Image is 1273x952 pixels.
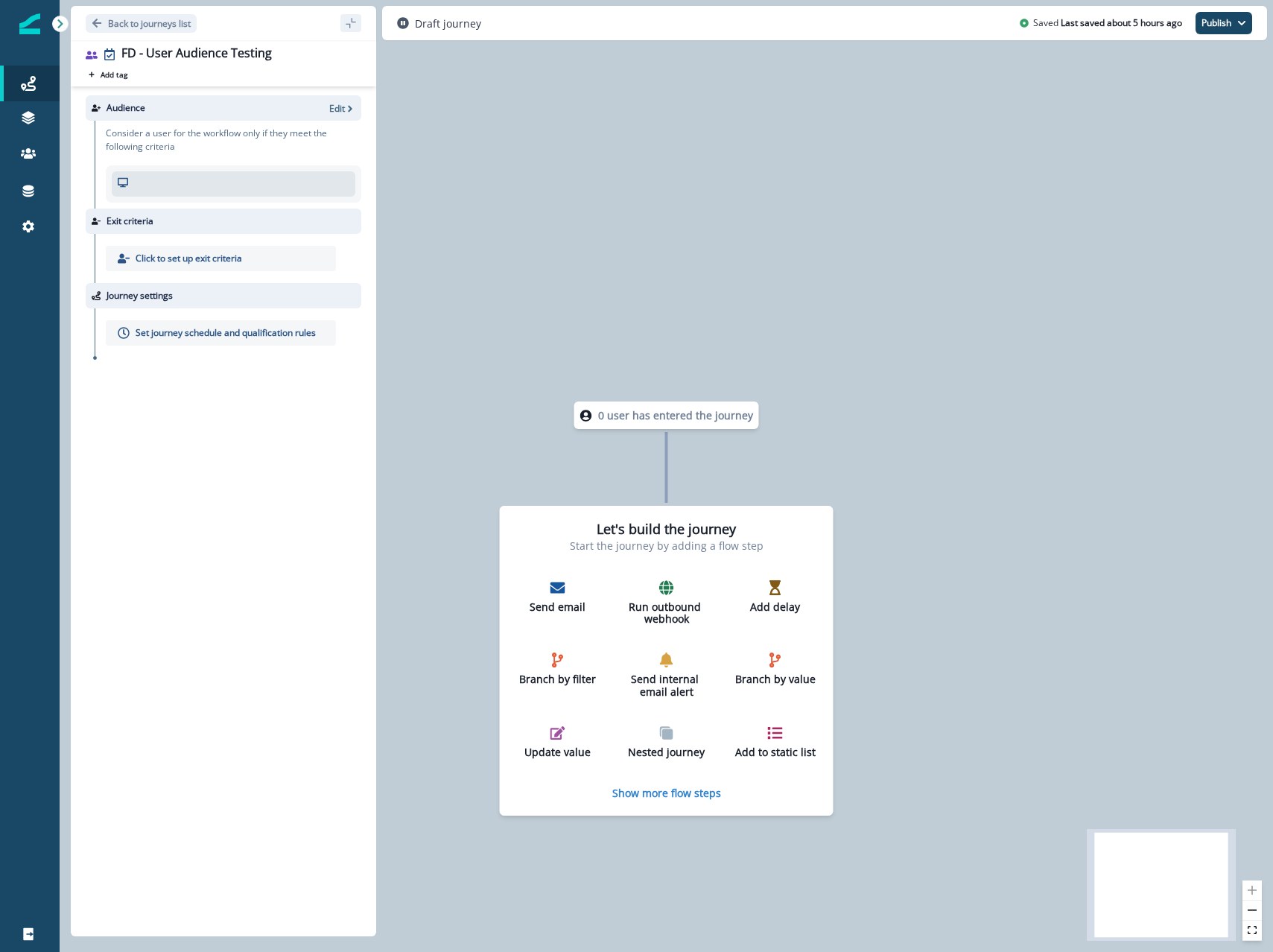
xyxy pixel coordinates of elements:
[415,16,481,31] p: Draft journey
[517,673,599,686] p: Branch by filter
[612,786,721,800] button: Show more flow steps
[524,402,810,429] div: 0 user has entered the journey
[1196,12,1252,34] button: Publish
[500,506,834,816] div: Let's build the journeyStart the journey by adding a flow stepSend emailRun outbound webhookAdd d...
[340,14,361,32] button: sidebar collapse toggle
[107,215,153,228] p: Exit criteria
[107,101,145,115] p: Audience
[620,647,714,705] button: Send internal email alert
[626,673,708,699] p: Send internal email alert
[511,574,605,620] button: Send email
[329,102,355,115] button: Edit
[620,574,714,632] button: Run outbound webhook
[121,46,272,63] div: FD - User Audience Testing
[86,14,197,33] button: Go back
[620,720,714,765] button: Nested journey
[517,601,599,614] p: Send email
[626,746,708,759] p: Nested journey
[136,252,242,265] p: Click to set up exit criteria
[136,326,316,340] p: Set journey schedule and qualification rules
[511,720,605,765] button: Update value
[511,647,605,692] button: Branch by filter
[1061,16,1182,30] p: Last saved about 5 hours ago
[108,17,191,30] p: Back to journeys list
[106,127,361,153] p: Consider a user for the workflow only if they meet the following criteria
[734,673,816,686] p: Branch by value
[626,601,708,626] p: Run outbound webhook
[598,407,753,423] p: 0 user has entered the journey
[570,538,764,553] p: Start the journey by adding a flow step
[1242,921,1262,941] button: fit view
[1033,16,1058,30] p: Saved
[517,746,599,759] p: Update value
[734,746,816,759] p: Add to static list
[728,574,822,620] button: Add delay
[86,69,130,80] button: Add tag
[101,70,127,79] p: Add tag
[728,647,822,692] button: Branch by value
[329,102,345,115] p: Edit
[1242,901,1262,921] button: zoom out
[597,521,736,538] h2: Let's build the journey
[734,601,816,614] p: Add delay
[19,13,40,34] img: Inflection
[107,289,173,302] p: Journey settings
[728,720,822,765] button: Add to static list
